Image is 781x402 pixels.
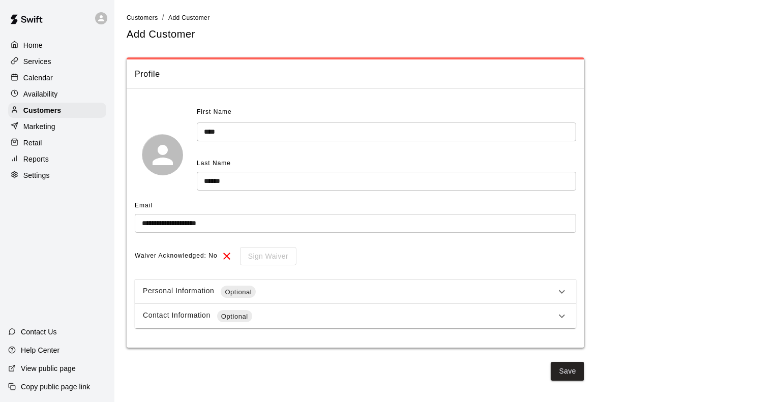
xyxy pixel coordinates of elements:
span: Customers [127,14,158,21]
div: Contact Information [143,310,556,322]
p: Settings [23,170,50,180]
a: Calendar [8,70,106,85]
a: Customers [127,13,158,21]
p: Contact Us [21,327,57,337]
div: Personal Information [143,286,556,298]
a: Retail [8,135,106,150]
span: Profile [135,68,576,81]
p: Services [23,56,51,67]
span: First Name [197,104,232,120]
span: Email [135,202,153,209]
a: Home [8,38,106,53]
a: Settings [8,168,106,183]
p: Copy public page link [21,382,90,392]
div: Contact InformationOptional [135,304,576,328]
span: Optional [217,312,252,322]
div: Personal InformationOptional [135,280,576,304]
button: Save [551,362,584,381]
a: Customers [8,103,106,118]
p: View public page [21,363,76,374]
p: Availability [23,89,58,99]
p: Retail [23,138,42,148]
p: Customers [23,105,61,115]
a: Reports [8,151,106,167]
a: Availability [8,86,106,102]
p: Marketing [23,121,55,132]
span: Waiver Acknowledged: No [135,248,218,264]
p: Calendar [23,73,53,83]
li: / [162,12,164,23]
span: Last Name [197,160,231,167]
div: To sign waivers in admin, this feature must be enabled in general settings [233,247,296,266]
h5: Add Customer [127,27,195,41]
p: Reports [23,154,49,164]
nav: breadcrumb [127,12,769,23]
p: Home [23,40,43,50]
p: Help Center [21,345,59,355]
span: Add Customer [168,14,210,21]
a: Marketing [8,119,106,134]
a: Services [8,54,106,69]
span: Optional [221,287,256,297]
